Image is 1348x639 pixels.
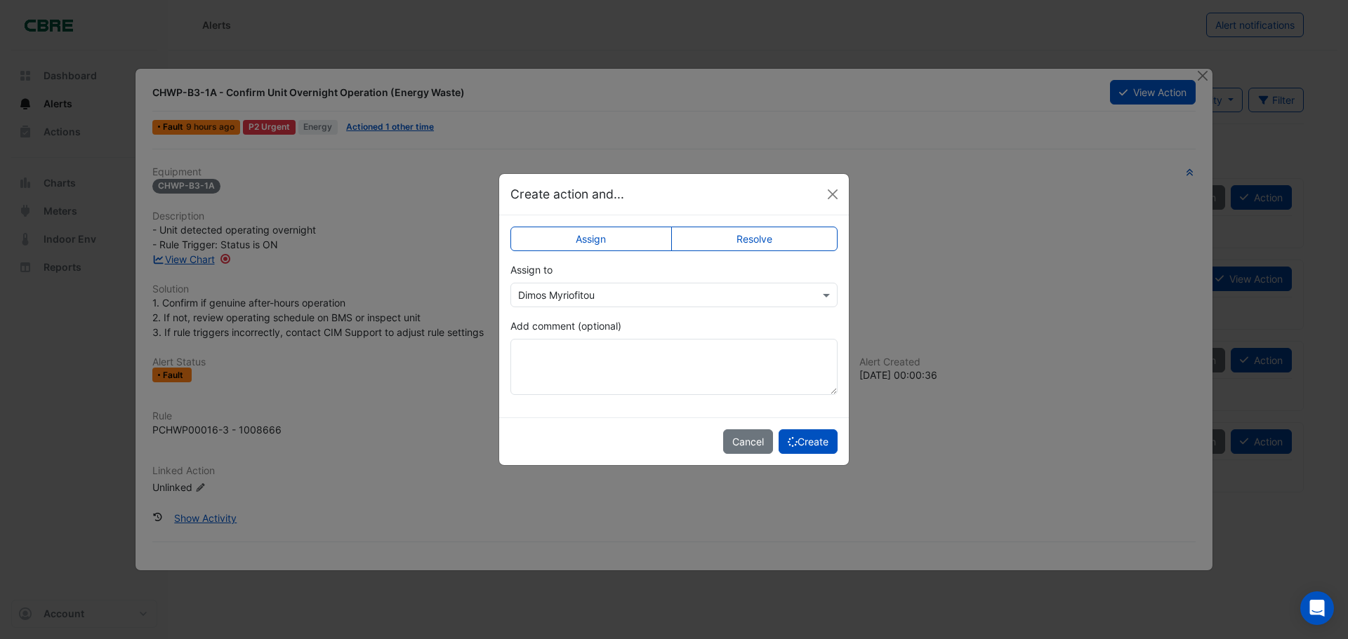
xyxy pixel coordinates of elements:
[1300,591,1334,625] div: Open Intercom Messenger
[779,429,838,454] button: Create
[510,318,621,333] label: Add comment (optional)
[510,262,553,277] label: Assign to
[671,227,838,251] label: Resolve
[723,429,773,454] button: Cancel
[510,185,624,203] h5: Create action and...
[822,184,843,205] button: Close
[510,227,672,251] label: Assign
